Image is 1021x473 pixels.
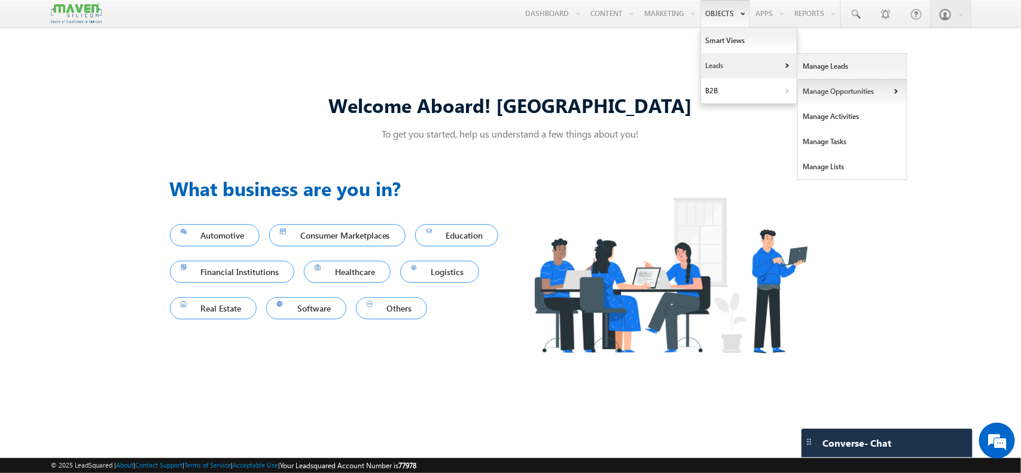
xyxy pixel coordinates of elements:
a: Manage Activities [798,104,907,129]
h3: What business are you in? [170,174,511,203]
p: To get you started, help us understand a few things about you! [170,127,852,140]
span: Software [277,300,336,316]
a: B2B [701,78,797,103]
span: Others [367,300,417,316]
a: Manage Tasks [798,129,907,154]
span: Financial Institutions [181,264,284,280]
span: © 2025 LeadSquared | | | | | [51,460,416,471]
a: Terms of Service [184,461,231,469]
span: Converse - Chat [822,438,891,448]
span: Healthcare [315,264,380,280]
span: 77978 [398,461,416,470]
span: Your Leadsquared Account Number is [280,461,416,470]
img: Industry.png [511,174,830,377]
span: Real Estate [181,300,246,316]
span: Education [426,227,488,243]
a: Acceptable Use [233,461,278,469]
a: Manage Leads [798,54,907,79]
a: Contact Support [135,461,182,469]
a: Manage Opportunities [798,79,907,104]
img: carter-drag [804,437,814,447]
a: Smart Views [701,28,797,53]
div: Welcome Aboard! [GEOGRAPHIC_DATA] [170,92,852,118]
a: About [116,461,133,469]
img: Custom Logo [51,3,101,24]
a: Manage Lists [798,154,907,179]
span: Consumer Marketplaces [280,227,395,243]
span: Automotive [181,227,249,243]
a: Leads [701,53,797,78]
span: Logistics [411,264,469,280]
